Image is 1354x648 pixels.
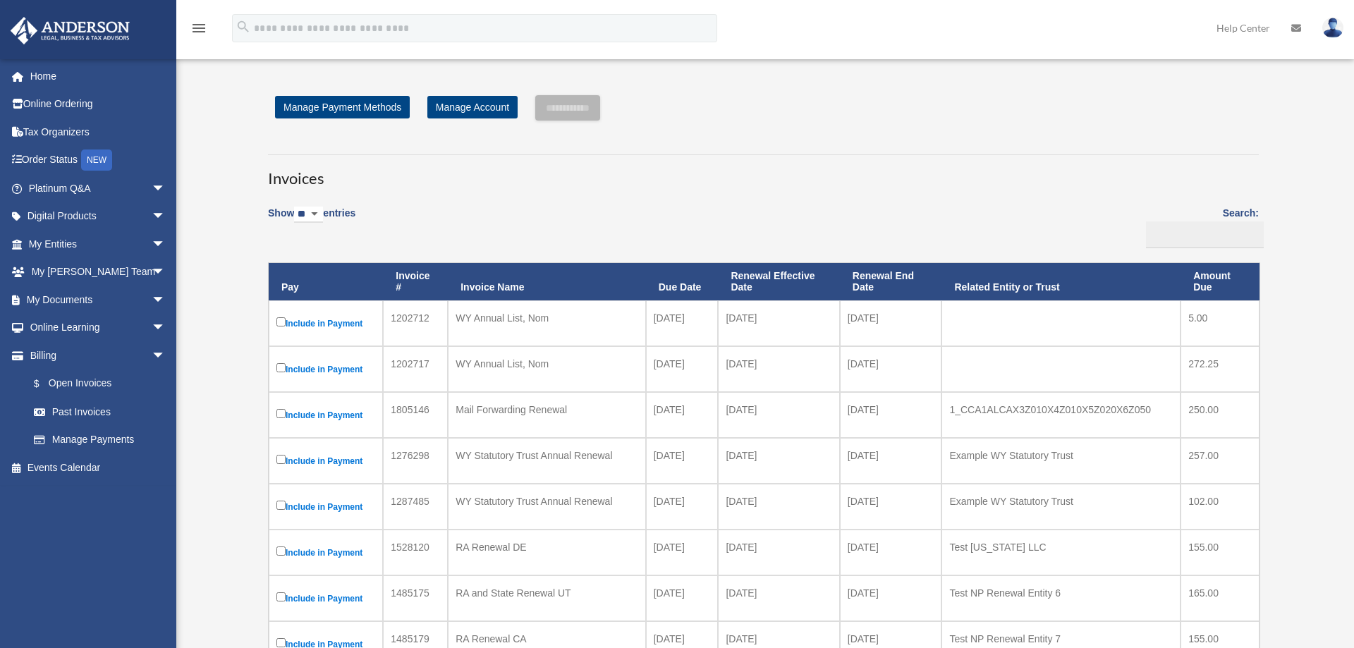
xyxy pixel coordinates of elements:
td: [DATE] [718,346,839,392]
select: Showentries [294,207,323,223]
a: Platinum Q&Aarrow_drop_down [10,174,187,202]
td: Test NP Renewal Entity 6 [941,575,1181,621]
th: Renewal Effective Date: activate to sort column ascending [718,263,839,301]
th: Pay: activate to sort column descending [269,263,383,301]
a: Tax Organizers [10,118,187,146]
label: Search: [1141,204,1259,248]
label: Show entries [268,204,355,237]
input: Include in Payment [276,363,286,372]
label: Include in Payment [276,452,375,470]
div: WY Statutory Trust Annual Renewal [456,446,638,465]
td: 1287485 [383,484,448,530]
td: [DATE] [840,530,942,575]
th: Invoice #: activate to sort column ascending [383,263,448,301]
td: 1_CCA1ALCAX3Z010X4Z010X5Z020X6Z050 [941,392,1181,438]
td: [DATE] [646,392,719,438]
a: Online Learningarrow_drop_down [10,314,187,342]
a: menu [190,25,207,37]
span: arrow_drop_down [152,314,180,343]
a: Online Ordering [10,90,187,118]
span: arrow_drop_down [152,286,180,314]
a: My Entitiesarrow_drop_down [10,230,187,258]
input: Include in Payment [276,317,286,326]
td: 5.00 [1181,300,1260,346]
td: Example WY Statutory Trust [941,484,1181,530]
span: $ [42,375,49,393]
h3: Invoices [268,154,1259,190]
td: [DATE] [646,346,719,392]
th: Due Date: activate to sort column ascending [646,263,719,301]
label: Include in Payment [276,406,375,424]
div: NEW [81,149,112,171]
th: Amount Due: activate to sort column ascending [1181,263,1260,301]
td: [DATE] [646,438,719,484]
td: [DATE] [646,484,719,530]
td: 1202712 [383,300,448,346]
td: 155.00 [1181,530,1260,575]
td: [DATE] [718,300,839,346]
td: 165.00 [1181,575,1260,621]
input: Search: [1146,221,1264,248]
a: Billingarrow_drop_down [10,341,180,369]
a: My [PERSON_NAME] Teamarrow_drop_down [10,258,187,286]
td: [DATE] [718,392,839,438]
a: Home [10,62,187,90]
div: RA Renewal DE [456,537,638,557]
span: arrow_drop_down [152,230,180,259]
div: WY Statutory Trust Annual Renewal [456,491,638,511]
input: Include in Payment [276,501,286,510]
label: Include in Payment [276,544,375,561]
a: My Documentsarrow_drop_down [10,286,187,314]
td: 1528120 [383,530,448,575]
th: Related Entity or Trust: activate to sort column ascending [941,263,1181,301]
span: arrow_drop_down [152,174,180,203]
a: Events Calendar [10,453,187,482]
td: [DATE] [840,438,942,484]
td: [DATE] [718,530,839,575]
span: arrow_drop_down [152,341,180,370]
input: Include in Payment [276,409,286,418]
td: 1276298 [383,438,448,484]
td: [DATE] [718,575,839,621]
label: Include in Payment [276,360,375,378]
td: [DATE] [718,438,839,484]
img: Anderson Advisors Platinum Portal [6,17,134,44]
td: [DATE] [840,392,942,438]
a: Order StatusNEW [10,146,187,175]
th: Renewal End Date: activate to sort column ascending [840,263,942,301]
div: WY Annual List, Nom [456,308,638,328]
div: RA and State Renewal UT [456,583,638,603]
input: Include in Payment [276,638,286,647]
td: 1202717 [383,346,448,392]
input: Include in Payment [276,592,286,601]
label: Include in Payment [276,314,375,332]
td: 102.00 [1181,484,1260,530]
td: [DATE] [840,300,942,346]
label: Include in Payment [276,589,375,607]
span: arrow_drop_down [152,202,180,231]
td: [DATE] [840,575,942,621]
i: menu [190,20,207,37]
td: 1805146 [383,392,448,438]
a: Manage Account [427,96,518,118]
td: [DATE] [646,530,719,575]
a: Past Invoices [20,398,180,426]
img: User Pic [1322,18,1343,38]
td: 250.00 [1181,392,1260,438]
a: $Open Invoices [20,369,173,398]
a: Manage Payment Methods [275,96,410,118]
input: Include in Payment [276,455,286,464]
td: 1485175 [383,575,448,621]
td: [DATE] [646,300,719,346]
td: [DATE] [646,575,719,621]
td: 257.00 [1181,438,1260,484]
div: WY Annual List, Nom [456,354,638,374]
td: Example WY Statutory Trust [941,438,1181,484]
td: [DATE] [718,484,839,530]
td: Test [US_STATE] LLC [941,530,1181,575]
td: [DATE] [840,484,942,530]
label: Include in Payment [276,498,375,515]
div: Mail Forwarding Renewal [456,400,638,420]
i: search [236,19,251,35]
a: Manage Payments [20,426,180,454]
